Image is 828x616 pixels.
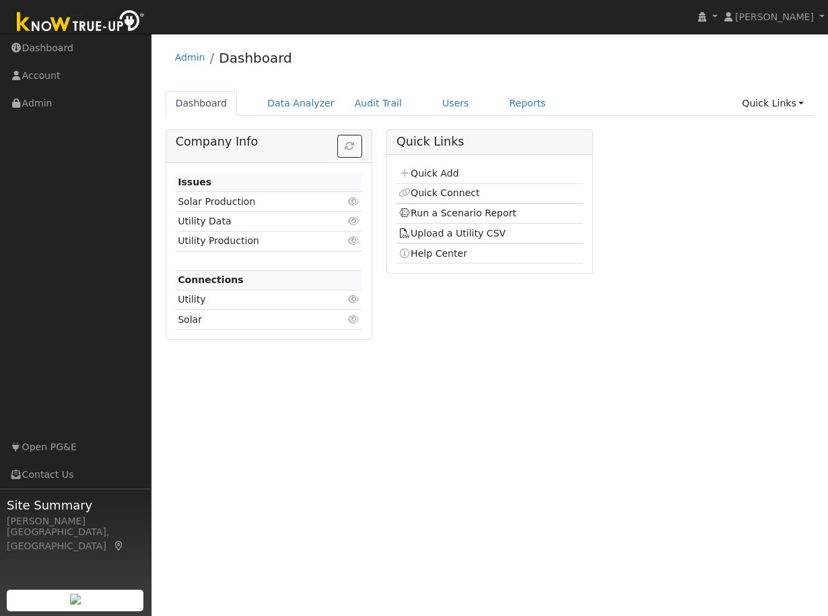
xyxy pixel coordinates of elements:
div: [GEOGRAPHIC_DATA], [GEOGRAPHIC_DATA] [7,525,144,553]
a: Dashboard [166,91,238,116]
a: Upload a Utility CSV [399,228,506,239]
i: Click to view [348,295,360,304]
i: Click to view [348,236,360,245]
div: [PERSON_NAME] [7,514,144,528]
strong: Issues [178,177,211,187]
a: Users [432,91,479,116]
strong: Connections [178,274,244,285]
a: Dashboard [219,50,292,66]
a: Admin [175,52,205,63]
img: Know True-Up [10,7,151,38]
td: Utility Production [176,231,332,251]
a: Reports [499,91,556,116]
h5: Quick Links [396,135,583,149]
a: Quick Connect [399,187,479,198]
a: Quick Links [732,91,814,116]
a: Data Analyzer [257,91,345,116]
a: Map [113,541,125,551]
img: retrieve [70,594,81,605]
a: Audit Trail [345,91,412,116]
a: Quick Add [399,168,458,179]
span: [PERSON_NAME] [735,11,814,22]
i: Click to view [348,216,360,226]
td: Utility Data [176,212,332,231]
td: Solar [176,310,332,330]
h5: Company Info [176,135,362,149]
a: Help Center [399,248,467,259]
td: Utility [176,290,332,309]
span: Site Summary [7,496,144,514]
i: Click to view [348,315,360,324]
a: Run a Scenario Report [399,208,516,218]
i: Click to view [348,197,360,206]
td: Solar Production [176,192,332,212]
